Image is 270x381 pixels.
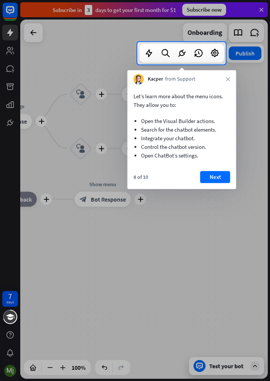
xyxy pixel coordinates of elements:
[133,174,148,180] div: 8 of 10
[141,117,223,125] li: Open the Visual Builder actions.
[141,151,223,160] li: Open ChatBot’s settings.
[148,75,163,83] span: Kacper
[141,134,223,142] li: Integrate your chatbot.
[141,142,223,151] li: Control the chatbot version.
[133,92,230,109] p: Let’s learn more about the menu icons. They allow you to:
[165,75,195,83] span: from Support
[141,125,223,134] li: Search for the chatbot elements.
[6,3,28,25] button: Open LiveChat chat widget
[200,171,230,183] button: Next
[226,77,230,81] i: close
